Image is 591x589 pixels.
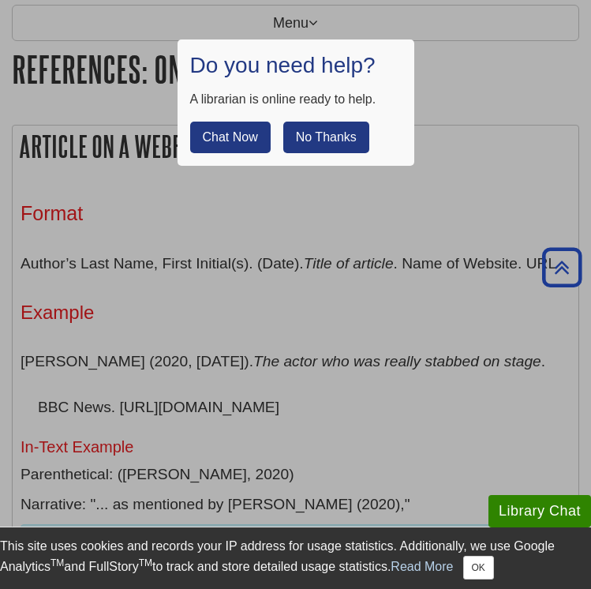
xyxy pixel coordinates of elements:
[488,495,591,527] button: Library Chat
[190,122,271,153] button: Chat Now
[463,556,494,580] button: Close
[139,557,152,568] sup: TM
[391,560,453,573] a: Read More
[50,557,64,568] sup: TM
[190,52,402,79] h1: Do you need help?
[283,122,369,153] button: No Thanks
[190,90,402,109] div: A librarian is online ready to help.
